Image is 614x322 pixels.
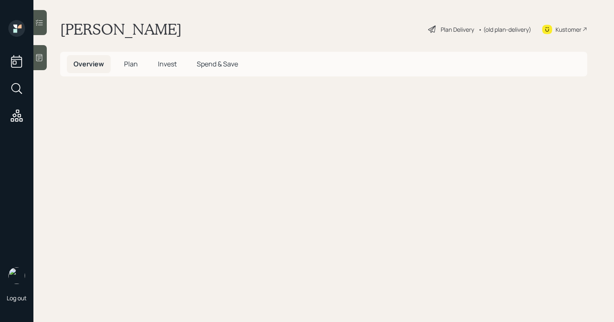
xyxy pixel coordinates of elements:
span: Plan [124,59,138,68]
span: Spend & Save [197,59,238,68]
span: Overview [74,59,104,68]
h1: [PERSON_NAME] [60,20,182,38]
img: retirable_logo.png [8,267,25,284]
div: Plan Delivery [441,25,474,34]
div: • (old plan-delivery) [478,25,531,34]
div: Log out [7,294,27,302]
span: Invest [158,59,177,68]
div: Kustomer [556,25,581,34]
